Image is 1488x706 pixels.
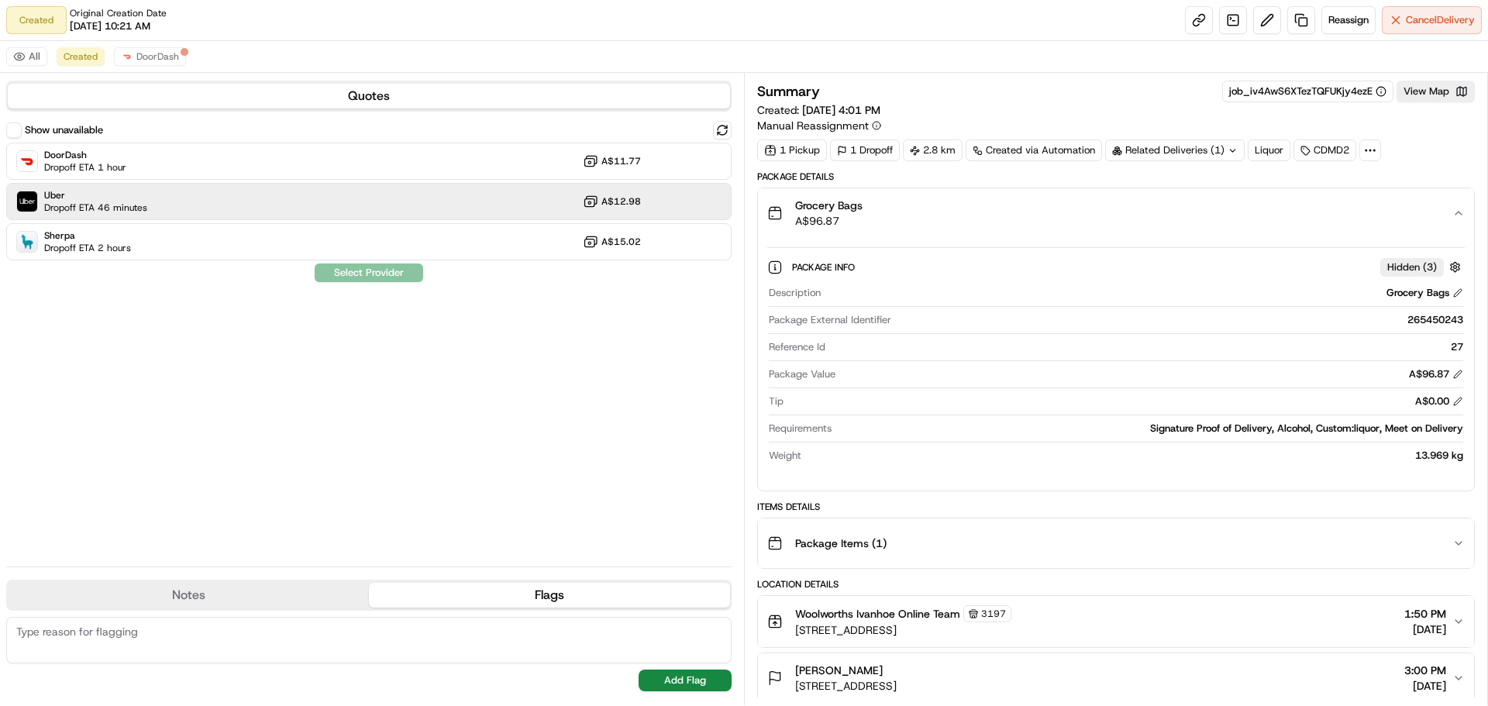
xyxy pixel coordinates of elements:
div: Location Details [757,578,1475,591]
span: Woolworths Ivanhoe Online Team [795,606,960,622]
span: Original Creation Date [70,7,167,19]
div: A$0.00 [1415,394,1463,408]
div: Package Details [757,170,1475,183]
div: 265450243 [897,313,1463,327]
span: DoorDash [136,50,179,63]
h3: Summary [757,84,820,98]
span: [STREET_ADDRESS] [795,622,1011,638]
span: Knowledge Base [31,225,119,240]
span: [DATE] 4:01 PM [802,103,880,117]
div: 📗 [15,226,28,239]
div: 27 [832,340,1463,354]
button: Quotes [8,84,730,108]
span: [PERSON_NAME] [795,663,883,678]
span: DoorDash [44,149,126,161]
input: Clear [40,100,256,116]
div: Liquor [1248,139,1290,161]
img: 1736555255976-a54dd68f-1ca7-489b-9aae-adbdc363a1c4 [15,148,43,176]
span: A$96.87 [795,213,863,229]
button: Add Flag [639,670,732,691]
button: A$15.02 [583,234,641,250]
span: Uber [44,189,147,201]
a: Created via Automation [966,139,1102,161]
span: Reference Id [769,340,825,354]
span: [STREET_ADDRESS] [795,678,897,694]
span: Weight [769,449,801,463]
button: [PERSON_NAME][STREET_ADDRESS]3:00 PM[DATE] [758,653,1474,703]
span: API Documentation [146,225,249,240]
div: 1 Dropoff [830,139,900,161]
span: [DATE] [1404,622,1446,637]
button: Manual Reassignment [757,118,881,133]
span: Package Items ( 1 ) [795,536,887,551]
span: Manual Reassignment [757,118,869,133]
span: 3:00 PM [1404,663,1446,678]
a: Powered byPylon [109,262,188,274]
span: Sherpa [44,229,131,242]
img: Sherpa [17,232,37,252]
button: Woolworths Ivanhoe Online Team3197[STREET_ADDRESS]1:50 PM[DATE] [758,596,1474,647]
span: Grocery Bags [795,198,863,213]
span: Created: [757,102,880,118]
button: All [6,47,47,66]
button: CancelDelivery [1382,6,1482,34]
button: Package Items (1) [758,518,1474,568]
a: 💻API Documentation [125,219,255,246]
span: Created [64,50,98,63]
span: A$15.02 [601,236,641,248]
div: 💻 [131,226,143,239]
span: Dropoff ETA 46 minutes [44,201,147,214]
button: Flags [369,583,730,608]
img: Nash [15,15,46,46]
span: [DATE] [1404,678,1446,694]
div: Start new chat [53,148,254,164]
div: Signature Proof of Delivery, Alcohol, Custom:liquor, Meet on Delivery [838,422,1463,436]
p: Welcome 👋 [15,62,282,87]
div: 13.969 kg [808,449,1463,463]
button: Start new chat [263,153,282,171]
div: Related Deliveries (1) [1105,139,1245,161]
span: A$12.98 [601,195,641,208]
span: Reassign [1328,13,1369,27]
span: 3197 [981,608,1006,620]
button: Notes [8,583,369,608]
span: A$11.77 [601,155,641,167]
span: Pylon [154,263,188,274]
div: We're available if you need us! [53,164,196,176]
div: CDMD2 [1293,139,1356,161]
img: doordash_logo_v2.png [121,50,133,63]
img: Uber [17,191,37,212]
button: A$12.98 [583,194,641,209]
a: 📗Knowledge Base [9,219,125,246]
span: Cancel Delivery [1406,13,1475,27]
button: Created [57,47,105,66]
button: Reassign [1321,6,1376,34]
span: Description [769,286,821,300]
button: A$11.77 [583,153,641,169]
button: job_iv4AwS6XTezTQFUKjy4ezE [1229,84,1386,98]
span: Dropoff ETA 1 hour [44,161,126,174]
span: Requirements [769,422,832,436]
button: View Map [1397,81,1475,102]
span: 1:50 PM [1404,606,1446,622]
div: 1 Pickup [757,139,827,161]
span: [DATE] 10:21 AM [70,19,150,33]
img: DoorDash [17,151,37,171]
div: Grocery Bags [1386,286,1463,300]
button: Grocery BagsA$96.87 [758,188,1474,238]
span: Package Info [792,261,858,274]
div: 2.8 km [903,139,963,161]
button: Hidden (3) [1380,257,1465,277]
label: Show unavailable [25,123,103,137]
div: Grocery BagsA$96.87 [758,238,1474,491]
span: Tip [769,394,784,408]
div: A$96.87 [1409,367,1463,381]
span: Package External Identifier [769,313,891,327]
div: Items Details [757,501,1475,513]
span: Package Value [769,367,835,381]
span: Dropoff ETA 2 hours [44,242,131,254]
button: DoorDash [114,47,186,66]
span: Hidden ( 3 ) [1387,260,1437,274]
